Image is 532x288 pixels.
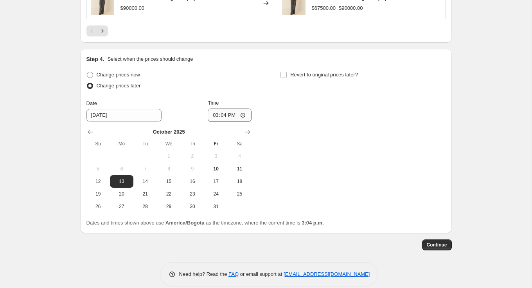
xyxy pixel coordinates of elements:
span: 2 [184,153,201,159]
span: 7 [137,166,154,172]
button: Today Friday October 10 2025 [204,163,228,175]
button: Wednesday October 29 2025 [157,200,180,213]
button: Thursday October 30 2025 [181,200,204,213]
span: 6 [113,166,130,172]
button: Wednesday October 1 2025 [157,150,180,163]
button: Wednesday October 8 2025 [157,163,180,175]
button: Saturday October 4 2025 [228,150,251,163]
button: Show previous month, September 2025 [85,127,96,138]
p: Select when the prices should change [107,55,193,63]
th: Sunday [86,138,110,150]
span: Time [208,100,219,106]
button: Tuesday October 14 2025 [133,175,157,188]
th: Monday [110,138,133,150]
button: Thursday October 23 2025 [181,188,204,200]
span: Need help? Read the [179,271,229,277]
span: 30 [184,203,201,210]
input: 12:00 [208,109,252,122]
button: Saturday October 18 2025 [228,175,251,188]
button: Sunday October 5 2025 [86,163,110,175]
button: Friday October 17 2025 [204,175,228,188]
input: 10/10/2025 [86,109,162,121]
span: 8 [160,166,177,172]
button: Show next month, November 2025 [242,127,253,138]
b: America/Bogota [165,220,205,226]
span: Dates and times shown above use as the timezone, where the current time is [86,220,324,226]
span: 16 [184,178,201,185]
span: 19 [90,191,107,197]
span: 23 [184,191,201,197]
b: 3:04 p.m. [302,220,324,226]
span: 3 [207,153,225,159]
th: Saturday [228,138,251,150]
span: 11 [231,166,248,172]
span: Change prices now [97,72,140,78]
button: Monday October 20 2025 [110,188,133,200]
button: Tuesday October 7 2025 [133,163,157,175]
button: Monday October 27 2025 [110,200,133,213]
span: Tu [137,141,154,147]
nav: Pagination [86,25,108,36]
button: Wednesday October 22 2025 [157,188,180,200]
span: 9 [184,166,201,172]
span: 22 [160,191,177,197]
span: 13 [113,178,130,185]
span: Th [184,141,201,147]
span: Continue [427,242,447,248]
span: $90000.00 [120,5,144,11]
span: 17 [207,178,225,185]
span: Mo [113,141,130,147]
span: 14 [137,178,154,185]
button: Friday October 31 2025 [204,200,228,213]
span: 25 [231,191,248,197]
span: $90000.00 [339,5,363,11]
button: Sunday October 26 2025 [86,200,110,213]
button: Sunday October 12 2025 [86,175,110,188]
span: 31 [207,203,225,210]
th: Thursday [181,138,204,150]
span: 24 [207,191,225,197]
button: Wednesday October 15 2025 [157,175,180,188]
span: 18 [231,178,248,185]
a: [EMAIL_ADDRESS][DOMAIN_NAME] [284,271,370,277]
span: 20 [113,191,130,197]
span: Change prices later [97,83,141,89]
button: Sunday October 19 2025 [86,188,110,200]
span: 15 [160,178,177,185]
span: 1 [160,153,177,159]
span: We [160,141,177,147]
span: 4 [231,153,248,159]
span: or email support at [239,271,284,277]
th: Friday [204,138,228,150]
button: Saturday October 25 2025 [228,188,251,200]
span: 26 [90,203,107,210]
button: Friday October 3 2025 [204,150,228,163]
button: Thursday October 9 2025 [181,163,204,175]
span: $67500.00 [312,5,336,11]
button: Saturday October 11 2025 [228,163,251,175]
span: Revert to original prices later? [290,72,358,78]
button: Next [97,25,108,36]
button: Thursday October 16 2025 [181,175,204,188]
button: Friday October 24 2025 [204,188,228,200]
button: Tuesday October 21 2025 [133,188,157,200]
th: Wednesday [157,138,180,150]
span: 29 [160,203,177,210]
span: Su [90,141,107,147]
span: 27 [113,203,130,210]
h2: Step 4. [86,55,104,63]
span: Date [86,100,97,106]
span: Sa [231,141,248,147]
a: FAQ [228,271,239,277]
button: Continue [422,239,452,250]
span: 21 [137,191,154,197]
button: Monday October 13 2025 [110,175,133,188]
button: Tuesday October 28 2025 [133,200,157,213]
span: 12 [90,178,107,185]
span: 5 [90,166,107,172]
button: Monday October 6 2025 [110,163,133,175]
button: Thursday October 2 2025 [181,150,204,163]
span: Fr [207,141,225,147]
span: 10 [207,166,225,172]
span: 28 [137,203,154,210]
